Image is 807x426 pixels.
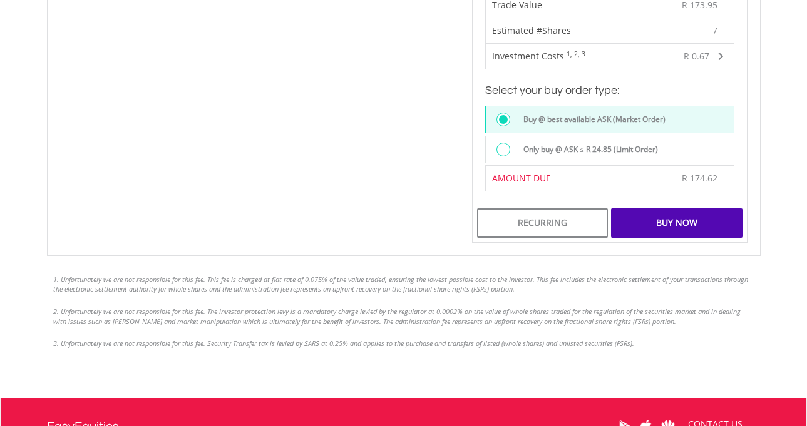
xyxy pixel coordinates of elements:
li: 1. Unfortunately we are not responsible for this fee. This fee is charged at flat rate of 0.075% ... [53,275,754,294]
div: Recurring [477,208,608,237]
span: Estimated #Shares [492,24,571,36]
label: Only buy @ ASK ≤ R 24.85 (Limit Order) [516,143,658,156]
label: Buy @ best available ASK (Market Order) [516,113,666,126]
span: R 0.67 [684,50,709,62]
li: 2. Unfortunately we are not responsible for this fee. The investor protection levy is a mandatory... [53,307,754,326]
span: 7 [712,24,717,37]
li: 3. Unfortunately we are not responsible for this fee. Security Transfer tax is levied by SARS at ... [53,338,754,348]
div: Buy Now [611,208,742,237]
sup: 1, 2, 3 [567,49,585,58]
h3: Select your buy order type: [485,82,734,99]
span: Investment Costs [492,50,564,62]
span: AMOUNT DUE [492,172,551,184]
span: R 174.62 [682,172,717,184]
